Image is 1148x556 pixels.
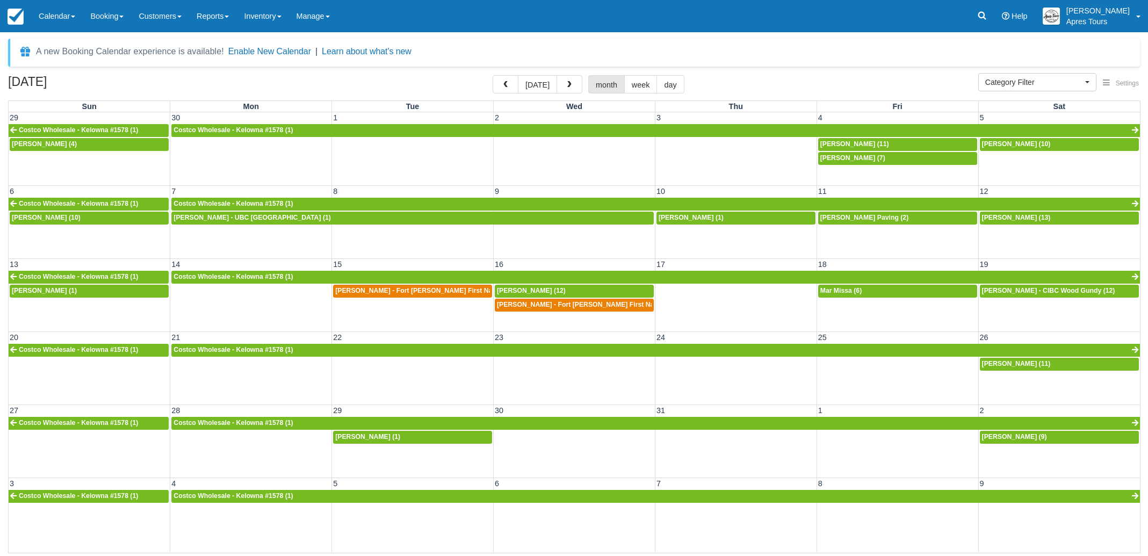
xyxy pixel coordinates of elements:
[19,126,138,134] span: Costco Wholesale - Kelowna #1578 (1)
[818,285,977,298] a: Mar Missa (6)
[19,200,138,207] span: Costco Wholesale - Kelowna #1578 (1)
[174,273,293,280] span: Costco Wholesale - Kelowna #1578 (1)
[655,333,666,342] span: 24
[659,214,724,221] span: [PERSON_NAME] (1)
[332,406,343,415] span: 29
[174,126,293,134] span: Costco Wholesale - Kelowna #1578 (1)
[12,287,77,294] span: [PERSON_NAME] (1)
[12,214,81,221] span: [PERSON_NAME] (10)
[170,260,181,269] span: 14
[228,46,311,57] button: Enable New Calendar
[979,260,990,269] span: 19
[332,187,338,196] span: 8
[82,102,97,111] span: Sun
[817,113,824,122] span: 4
[518,75,557,93] button: [DATE]
[332,479,338,488] span: 5
[9,417,169,430] a: Costco Wholesale - Kelowna #1578 (1)
[820,154,885,162] span: [PERSON_NAME] (7)
[333,431,492,444] a: [PERSON_NAME] (1)
[8,9,24,25] img: checkfront-main-nav-mini-logo.png
[655,113,662,122] span: 3
[19,492,138,500] span: Costco Wholesale - Kelowna #1578 (1)
[315,47,317,56] span: |
[820,287,862,294] span: Mar Missa (6)
[729,102,743,111] span: Thu
[820,140,889,148] span: [PERSON_NAME] (11)
[332,333,343,342] span: 22
[1043,8,1060,25] img: A1
[1116,80,1139,87] span: Settings
[9,406,19,415] span: 27
[1066,5,1130,16] p: [PERSON_NAME]
[979,333,990,342] span: 26
[170,406,181,415] span: 28
[588,75,625,93] button: month
[494,187,500,196] span: 9
[171,198,1140,211] a: Costco Wholesale - Kelowna #1578 (1)
[406,102,420,111] span: Tue
[655,479,662,488] span: 7
[982,433,1047,441] span: [PERSON_NAME] (9)
[171,212,654,225] a: [PERSON_NAME] - UBC [GEOGRAPHIC_DATA] (1)
[170,479,177,488] span: 4
[170,333,181,342] span: 21
[174,200,293,207] span: Costco Wholesale - Kelowna #1578 (1)
[9,333,19,342] span: 20
[818,152,977,165] a: [PERSON_NAME] (7)
[982,214,1051,221] span: [PERSON_NAME] (13)
[333,285,492,298] a: [PERSON_NAME] - Fort [PERSON_NAME] First Nation (3)
[818,138,977,151] a: [PERSON_NAME] (11)
[655,187,666,196] span: 10
[494,406,504,415] span: 30
[171,417,1140,430] a: Costco Wholesale - Kelowna #1578 (1)
[1053,102,1065,111] span: Sat
[9,479,15,488] span: 3
[9,271,169,284] a: Costco Wholesale - Kelowna #1578 (1)
[19,273,138,280] span: Costco Wholesale - Kelowna #1578 (1)
[8,75,144,95] h2: [DATE]
[174,214,331,221] span: [PERSON_NAME] - UBC [GEOGRAPHIC_DATA] (1)
[497,301,676,308] span: [PERSON_NAME] - Fort [PERSON_NAME] First Nation (1)
[170,187,177,196] span: 7
[10,285,169,298] a: [PERSON_NAME] (1)
[655,406,666,415] span: 31
[171,271,1140,284] a: Costco Wholesale - Kelowna #1578 (1)
[817,260,828,269] span: 18
[978,73,1096,91] button: Category Filter
[9,113,19,122] span: 29
[9,260,19,269] span: 13
[980,431,1139,444] a: [PERSON_NAME] (9)
[494,113,500,122] span: 2
[817,479,824,488] span: 8
[979,479,985,488] span: 9
[332,260,343,269] span: 15
[10,212,169,225] a: [PERSON_NAME] (10)
[171,490,1140,503] a: Costco Wholesale - Kelowna #1578 (1)
[892,102,902,111] span: Fri
[322,47,411,56] a: Learn about what's new
[982,360,1051,367] span: [PERSON_NAME] (11)
[656,212,815,225] a: [PERSON_NAME] (1)
[980,358,1139,371] a: [PERSON_NAME] (11)
[243,102,259,111] span: Mon
[9,198,169,211] a: Costco Wholesale - Kelowna #1578 (1)
[12,140,77,148] span: [PERSON_NAME] (4)
[979,113,985,122] span: 5
[9,187,15,196] span: 6
[1002,12,1009,20] i: Help
[979,187,990,196] span: 12
[19,419,138,427] span: Costco Wholesale - Kelowna #1578 (1)
[9,124,169,137] a: Costco Wholesale - Kelowna #1578 (1)
[979,406,985,415] span: 2
[655,260,666,269] span: 17
[820,214,909,221] span: [PERSON_NAME] Paving (2)
[817,333,828,342] span: 25
[335,433,400,441] span: [PERSON_NAME] (1)
[171,344,1140,357] a: Costco Wholesale - Kelowna #1578 (1)
[656,75,684,93] button: day
[494,333,504,342] span: 23
[818,212,977,225] a: [PERSON_NAME] Paving (2)
[982,140,1051,148] span: [PERSON_NAME] (10)
[171,124,1140,137] a: Costco Wholesale - Kelowna #1578 (1)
